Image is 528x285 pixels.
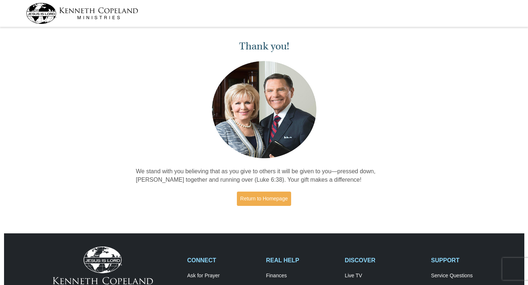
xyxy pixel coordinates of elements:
a: Finances [266,273,337,279]
img: kcm-header-logo.svg [26,3,138,24]
h2: DISCOVER [345,257,423,264]
h1: Thank you! [136,40,392,52]
img: Kenneth and Gloria [210,59,318,160]
a: Live TV [345,273,423,279]
a: Return to Homepage [237,192,291,206]
h2: CONNECT [187,257,258,264]
p: We stand with you believing that as you give to others it will be given to you—pressed down, [PER... [136,167,392,184]
h2: REAL HELP [266,257,337,264]
h2: SUPPORT [431,257,502,264]
a: Service Questions [431,273,502,279]
a: Ask for Prayer [187,273,258,279]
